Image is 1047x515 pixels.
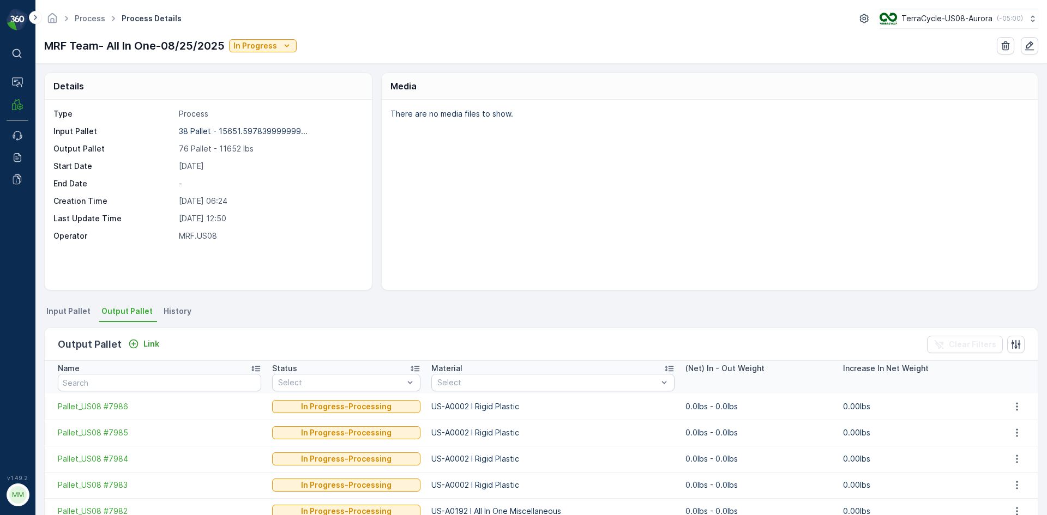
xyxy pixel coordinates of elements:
[179,161,360,172] p: [DATE]
[390,108,1026,119] p: There are no media files to show.
[426,420,680,446] td: US-A0002 I Rigid Plastic
[53,126,174,137] p: Input Pallet
[229,39,297,52] button: In Progress
[179,213,360,224] p: [DATE] 12:50
[143,338,159,349] p: Link
[75,14,105,23] a: Process
[58,427,261,438] a: Pallet_US08 #7985
[997,14,1023,23] p: ( -05:00 )
[901,13,992,24] p: TerraCycle-US08-Aurora
[58,401,261,412] a: Pallet_US08 #7986
[680,420,838,446] td: 0.0lbs - 0.0lbs
[53,80,84,93] p: Details
[685,363,765,374] p: (Net) In - Out Weight
[53,178,174,189] p: End Date
[880,13,897,25] img: image_ci7OI47.png
[58,480,261,490] a: Pallet_US08 #7983
[46,16,58,26] a: Homepage
[179,231,360,241] p: MRF.US08
[838,393,995,420] td: 0.00lbs
[426,393,680,420] td: US-A0002 I Rigid Plastic
[272,452,420,465] button: In Progress-Processing
[838,446,995,472] td: 0.00lbs
[7,475,28,481] span: v 1.49.2
[179,108,360,119] p: Process
[843,363,929,374] p: Increase In Net Weight
[301,401,392,412] p: In Progress-Processing
[680,446,838,472] td: 0.0lbs - 0.0lbs
[179,143,360,154] p: 76 Pallet - 11652 lbs
[58,363,80,374] p: Name
[272,363,297,374] p: Status
[9,486,27,504] div: MM
[7,483,28,506] button: MM
[53,161,174,172] p: Start Date
[390,80,417,93] p: Media
[680,472,838,498] td: 0.0lbs - 0.0lbs
[53,143,174,154] p: Output Pallet
[272,426,420,439] button: In Progress-Processing
[426,472,680,498] td: US-A0002 I Rigid Plastic
[53,231,174,241] p: Operator
[164,306,191,317] span: History
[179,126,308,136] p: 38 Pallet - 15651.597839999999...
[179,178,360,189] p: -
[301,427,392,438] p: In Progress-Processing
[124,337,164,350] button: Link
[179,196,360,207] p: [DATE] 06:24
[880,9,1038,28] button: TerraCycle-US08-Aurora(-05:00)
[53,213,174,224] p: Last Update Time
[53,196,174,207] p: Creation Time
[53,108,174,119] p: Type
[838,420,995,446] td: 0.00lbs
[431,363,462,374] p: Material
[278,377,404,388] p: Select
[437,377,658,388] p: Select
[7,9,28,31] img: logo
[46,306,91,317] span: Input Pallet
[301,453,392,464] p: In Progress-Processing
[44,38,225,54] p: MRF Team- All In One-08/25/2025
[272,478,420,492] button: In Progress-Processing
[233,40,277,51] p: In Progress
[58,374,261,391] input: Search
[927,336,1003,353] button: Clear Filters
[426,446,680,472] td: US-A0002 I Rigid Plastic
[119,13,184,24] span: Process Details
[58,453,261,464] a: Pallet_US08 #7984
[838,472,995,498] td: 0.00lbs
[272,400,420,413] button: In Progress-Processing
[680,393,838,420] td: 0.0lbs - 0.0lbs
[58,337,122,352] p: Output Pallet
[301,480,392,490] p: In Progress-Processing
[949,339,996,350] p: Clear Filters
[101,306,153,317] span: Output Pallet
